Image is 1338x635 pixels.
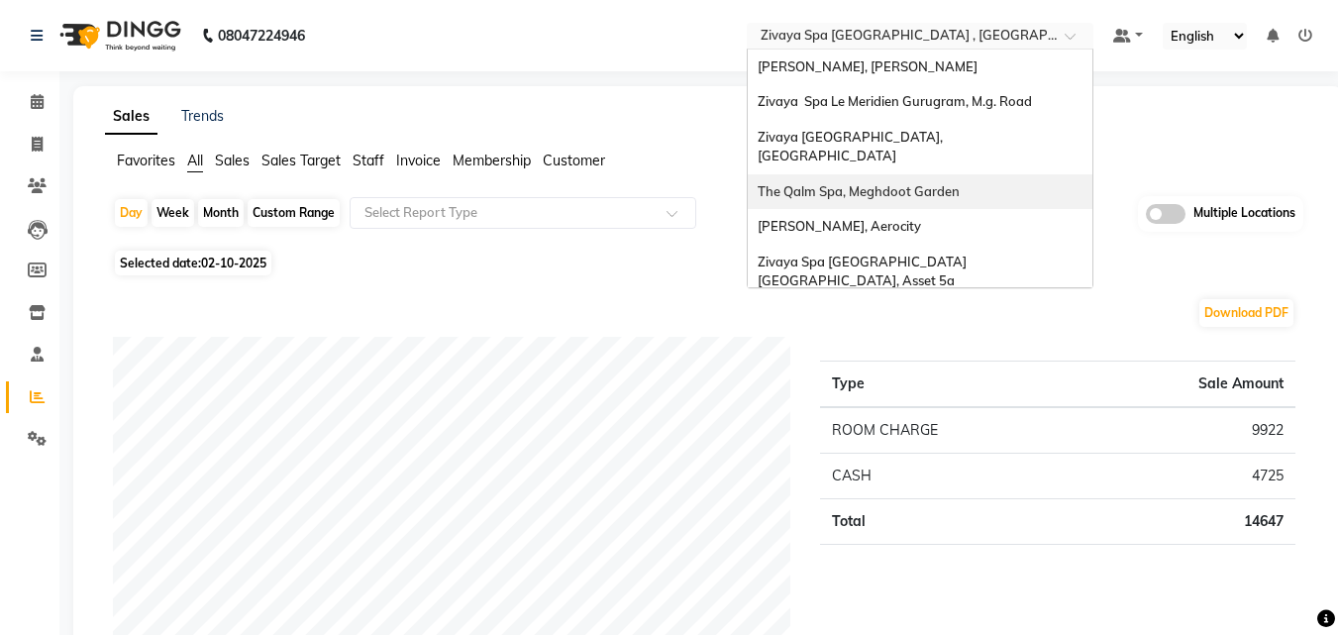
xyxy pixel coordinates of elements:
[1079,407,1295,454] td: 9922
[152,199,194,227] div: Week
[215,152,250,169] span: Sales
[758,129,949,164] span: Zivaya [GEOGRAPHIC_DATA], [GEOGRAPHIC_DATA]
[543,152,605,169] span: Customer
[248,199,340,227] div: Custom Range
[201,256,266,270] span: 02-10-2025
[51,8,186,63] img: logo
[1079,453,1295,498] td: 4725
[115,251,271,275] span: Selected date:
[198,199,244,227] div: Month
[218,8,305,63] b: 08047224946
[758,183,960,199] span: The Qalm Spa, Meghdoot Garden
[261,152,341,169] span: Sales Target
[1199,299,1293,327] button: Download PDF
[758,218,921,234] span: [PERSON_NAME], Aerocity
[1079,361,1295,407] th: Sale Amount
[181,107,224,125] a: Trends
[758,93,1032,109] span: Zivaya Spa Le Meridien Gurugram, M.g. Road
[820,361,1079,407] th: Type
[747,49,1093,288] ng-dropdown-panel: Options list
[820,407,1079,454] td: ROOM CHARGE
[453,152,531,169] span: Membership
[820,453,1079,498] td: CASH
[1079,498,1295,544] td: 14647
[105,99,157,135] a: Sales
[820,498,1079,544] td: Total
[187,152,203,169] span: All
[758,254,970,289] span: Zivaya Spa [GEOGRAPHIC_DATA] [GEOGRAPHIC_DATA], Asset 5a
[1193,204,1295,224] span: Multiple Locations
[115,199,148,227] div: Day
[117,152,175,169] span: Favorites
[396,152,441,169] span: Invoice
[353,152,384,169] span: Staff
[758,58,978,74] span: [PERSON_NAME], [PERSON_NAME]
